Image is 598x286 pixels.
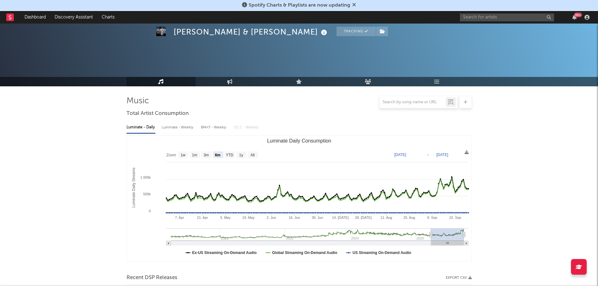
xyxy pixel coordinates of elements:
a: Charts [97,11,119,24]
text: Zoom [166,153,176,157]
input: Search for artists [460,13,554,21]
text: 500k [143,192,151,196]
text: 19. May [242,216,255,219]
text: [DATE] [436,153,448,157]
text: 1m [192,153,197,157]
text: Global Streaming On-Demand Audio [272,251,337,255]
div: BMAT - Weekly [201,122,228,133]
div: 99 + [574,13,582,17]
text: Ex-US Streaming On-Demand Audio [192,251,257,255]
text: 1w [180,153,186,157]
text: Luminate Daily Consumption [267,138,331,143]
text: YTD [226,153,233,157]
text: 28. [DATE] [355,216,371,219]
span: Recent DSP Releases [127,274,177,282]
button: Export CSV [446,276,472,280]
text: 16. Jun [288,216,300,219]
text: 30. Jun [311,216,323,219]
text: 1 000k [140,175,151,179]
text: 0 [148,209,150,213]
text: 6m [215,153,220,157]
span: Total Artist Consumption [127,110,189,117]
span: Dismiss [352,3,356,8]
text: All [250,153,254,157]
text: 3m [203,153,209,157]
text: US Streaming On-Demand Audio [353,251,411,255]
div: Luminate - Weekly [162,122,195,133]
text: 8. Sep [427,216,437,219]
div: [PERSON_NAME] & [PERSON_NAME] [174,27,329,37]
text: 1y [239,153,243,157]
text: [DATE] [394,153,406,157]
text: 7. Apr [175,216,184,219]
button: Tracking [337,27,376,36]
text: → [426,153,430,157]
div: Luminate - Daily [127,122,155,133]
span: Spotify Charts & Playlists are now updating [249,3,350,8]
text: 5. May [220,216,231,219]
a: Dashboard [20,11,50,24]
a: Discovery Assistant [50,11,97,24]
text: 22. Sep [449,216,461,219]
text: 25. Aug [403,216,415,219]
svg: Luminate Daily Consumption [127,136,471,261]
text: 14. [DATE] [332,216,348,219]
input: Search by song name or URL [380,100,446,105]
text: 21. Apr [197,216,208,219]
text: 2. Jun [267,216,276,219]
button: 99+ [572,15,577,20]
text: Luminate Daily Streams [131,168,136,208]
text: 11. Aug [380,216,392,219]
